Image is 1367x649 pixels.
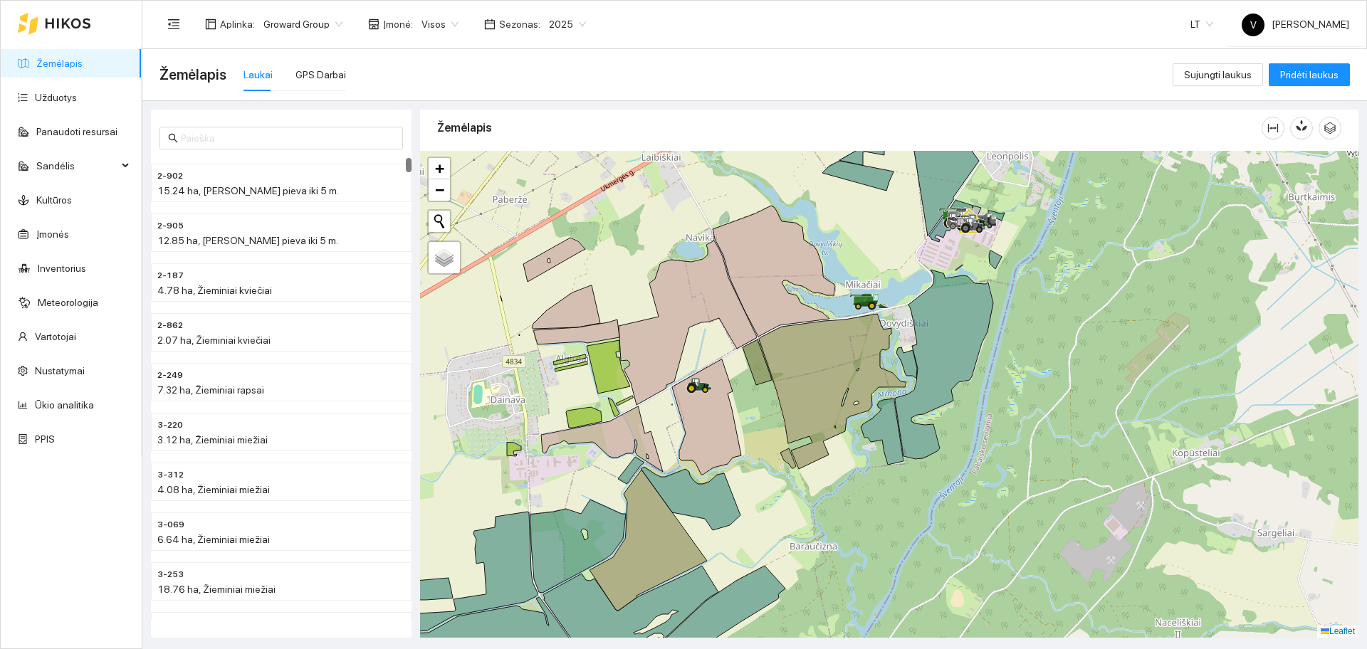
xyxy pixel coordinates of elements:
span: 15.24 ha, [PERSON_NAME] pieva iki 5 m. [157,185,339,196]
span: 4.08 ha, Žieminiai miežiai [157,484,270,495]
span: 3-253 [157,568,184,581]
span: Sezonas : [499,16,540,32]
a: Inventorius [38,263,86,274]
span: 2.07 ha, Žieminiai kviečiai [157,334,271,346]
button: Pridėti laukus [1269,63,1350,86]
span: Groward Group [263,14,342,35]
a: Kultūros [36,194,72,206]
span: shop [368,19,379,30]
span: + [435,159,444,177]
span: [PERSON_NAME] [1242,19,1349,30]
a: Layers [429,242,460,273]
a: Ūkio analitika [35,399,94,411]
div: Žemėlapis [437,107,1262,148]
a: Sujungti laukus [1173,69,1263,80]
span: 4.78 ha, Žieminiai kviečiai [157,285,272,296]
span: Sandėlis [36,152,117,180]
a: Įmonės [36,228,69,240]
span: menu-fold [167,18,180,31]
button: Sujungti laukus [1173,63,1263,86]
span: 3-069 [157,518,184,532]
a: Vartotojai [35,331,76,342]
span: 6.64 ha, Žieminiai miežiai [157,534,270,545]
a: Žemėlapis [36,58,83,69]
span: 2-906 [157,618,184,631]
a: Pridėti laukus [1269,69,1350,80]
a: PPIS [35,433,55,445]
span: Įmonė : [383,16,413,32]
a: Panaudoti resursai [36,126,117,137]
span: 2-905 [157,219,184,233]
span: 3-220 [157,418,183,432]
button: column-width [1262,117,1284,139]
span: Sujungti laukus [1184,67,1252,83]
span: Aplinka : [220,16,255,32]
input: Paieška [181,130,394,146]
span: 12.85 ha, [PERSON_NAME] pieva iki 5 m. [157,235,338,246]
span: 2025 [549,14,586,35]
span: Žemėlapis [159,63,226,86]
button: menu-fold [159,10,188,38]
div: GPS Darbai [295,67,346,83]
a: Leaflet [1321,626,1355,636]
a: Zoom out [429,179,450,201]
button: Initiate a new search [429,211,450,232]
span: Pridėti laukus [1280,67,1339,83]
span: 3-312 [157,468,184,482]
div: Laukai [243,67,273,83]
span: layout [205,19,216,30]
a: Nustatymai [35,365,85,376]
span: 2-249 [157,369,183,382]
span: 2-187 [157,269,184,283]
span: Visos [421,14,459,35]
span: calendar [484,19,496,30]
span: LT [1190,14,1213,35]
a: Meteorologija [38,297,98,308]
span: 2-902 [157,169,183,183]
span: search [168,133,178,143]
span: 7.32 ha, Žieminiai rapsai [157,384,264,396]
a: Užduotys [35,92,77,103]
span: − [435,181,444,199]
span: 3.12 ha, Žieminiai miežiai [157,434,268,445]
span: column-width [1262,122,1284,134]
span: 2-862 [157,319,183,332]
span: 18.76 ha, Žieminiai miežiai [157,584,276,595]
a: Zoom in [429,158,450,179]
span: V [1250,14,1257,36]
